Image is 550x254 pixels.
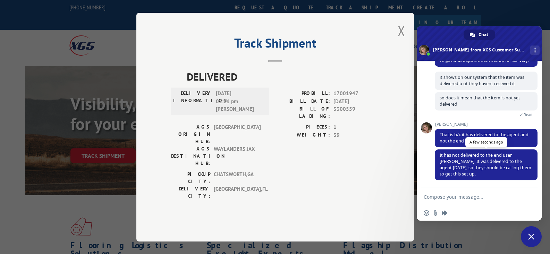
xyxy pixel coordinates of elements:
label: DELIVERY INFORMATION: [173,90,212,113]
textarea: Compose your message... [424,188,521,205]
span: 1 [333,123,379,131]
span: WAYLANDERS JAX [214,145,261,167]
span: Audio message [442,210,447,216]
label: PIECES: [275,123,330,131]
span: Read [524,112,533,117]
span: Send a file [433,210,438,216]
span: 17001947 [333,90,379,98]
span: [GEOGRAPHIC_DATA] [214,123,261,145]
label: DELIVERY CITY: [171,185,210,200]
span: [DATE] [333,97,379,105]
span: [DATE] 02:21 pm [PERSON_NAME] [216,90,263,113]
h2: Track Shipment [171,38,379,51]
label: PICKUP CITY: [171,171,210,185]
span: That is b/c it has delivered to the agent and not the end user. [440,132,528,144]
a: Close chat [521,226,542,247]
span: [PERSON_NAME] [435,122,538,127]
label: XGS DESTINATION HUB: [171,145,210,167]
span: [GEOGRAPHIC_DATA] , FL [214,185,261,200]
label: XGS ORIGIN HUB: [171,123,210,145]
span: 3300559 [333,105,379,120]
label: BILL DATE: [275,97,330,105]
label: WEIGHT: [275,131,330,139]
label: BILL OF LADING: [275,105,330,120]
span: It has not delivered to the end user [PERSON_NAME]. It was delivered to the agent [DATE], so they... [440,152,531,177]
span: it shows on our system that the item was delivered b ut they havent received it [440,74,524,87]
span: CHATSWORTH , GA [214,171,261,185]
a: Chat [464,30,495,40]
button: Close modal [398,22,405,40]
span: 39 [333,131,379,139]
span: so does it mean that the item is not yet delvered [440,95,520,107]
span: Chat [479,30,488,40]
span: DELIVERED [187,69,379,84]
span: Insert an emoji [424,210,429,216]
label: PROBILL: [275,90,330,98]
